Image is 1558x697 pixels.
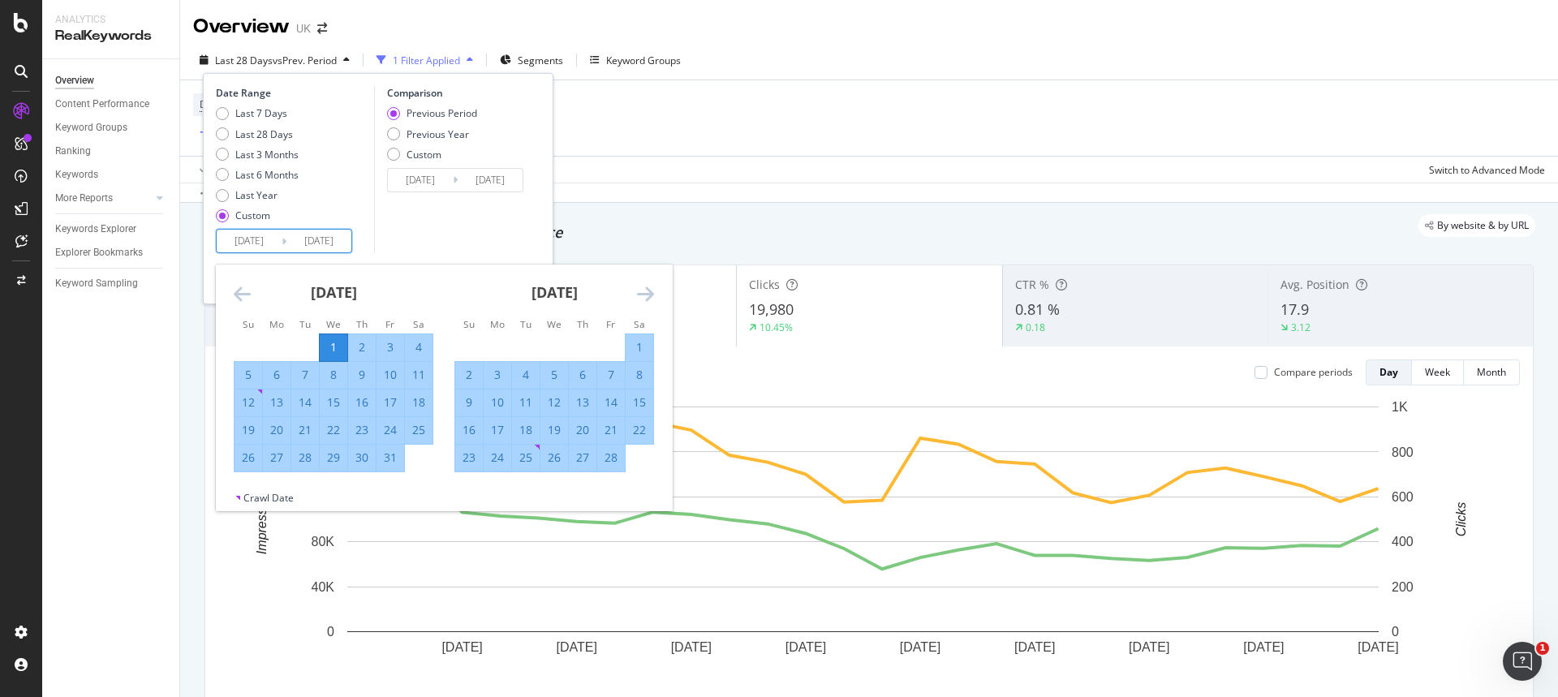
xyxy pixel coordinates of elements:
[193,47,356,73] button: Last 28 DaysvsPrev. Period
[393,54,460,67] div: 1 Filter Applied
[785,640,826,654] text: [DATE]
[216,265,672,491] div: Calendar
[234,284,251,304] div: Move backward to switch to the previous month.
[484,416,512,444] td: Selected. Monday, February 17, 2025
[263,422,291,438] div: 20
[484,389,512,416] td: Selected. Monday, February 10, 2025
[405,422,433,438] div: 25
[1015,299,1060,319] span: 0.81 %
[520,317,532,330] small: Tu
[263,394,291,411] div: 13
[626,422,653,438] div: 22
[532,282,578,302] strong: [DATE]
[320,450,347,466] div: 29
[320,416,348,444] td: Selected. Wednesday, January 22, 2025
[557,640,597,654] text: [DATE]
[370,47,480,73] button: 1 Filter Applied
[455,367,483,383] div: 2
[235,394,262,411] div: 12
[1418,214,1535,237] div: legacy label
[291,361,320,389] td: Selected. Tuesday, January 7, 2025
[388,169,453,191] input: Start Date
[512,361,540,389] td: Selected. Tuesday, February 4, 2025
[327,625,334,639] text: 0
[1243,640,1284,654] text: [DATE]
[1392,445,1414,458] text: 800
[255,484,269,554] text: Impressions
[235,416,263,444] td: Selected. Sunday, January 19, 2025
[441,640,482,654] text: [DATE]
[626,416,654,444] td: Selected. Saturday, February 22, 2025
[193,13,290,41] div: Overview
[455,389,484,416] td: Selected. Sunday, February 9, 2025
[407,127,469,141] div: Previous Year
[606,54,681,67] div: Keyword Groups
[377,367,404,383] div: 10
[597,422,625,438] div: 21
[455,416,484,444] td: Selected. Sunday, February 16, 2025
[626,394,653,411] div: 15
[377,444,405,471] td: Selected. Friday, January 31, 2025
[235,106,287,120] div: Last 7 Days
[348,422,376,438] div: 23
[455,444,484,471] td: Selected. Sunday, February 23, 2025
[569,444,597,471] td: Selected. Thursday, February 27, 2025
[455,394,483,411] div: 9
[348,444,377,471] td: Selected. Thursday, January 30, 2025
[577,317,588,330] small: Th
[377,389,405,416] td: Selected. Friday, January 17, 2025
[55,166,168,183] a: Keywords
[405,339,433,355] div: 4
[377,416,405,444] td: Selected. Friday, January 24, 2025
[1291,321,1311,334] div: 3.12
[634,317,645,330] small: Sa
[235,188,278,202] div: Last Year
[1129,640,1169,654] text: [DATE]
[387,127,477,141] div: Previous Year
[540,422,568,438] div: 19
[458,169,523,191] input: End Date
[749,299,794,319] span: 19,980
[1477,365,1506,379] div: Month
[1392,490,1414,504] text: 600
[235,444,263,471] td: Selected. Sunday, January 26, 2025
[569,422,596,438] div: 20
[348,450,376,466] div: 30
[320,339,347,355] div: 1
[597,361,626,389] td: Selected. Friday, February 7, 2025
[484,422,511,438] div: 17
[512,450,540,466] div: 25
[1422,157,1545,183] button: Switch to Advanced Mode
[518,54,563,67] span: Segments
[216,148,299,161] div: Last 3 Months
[540,444,569,471] td: Selected. Wednesday, February 26, 2025
[55,27,166,45] div: RealKeywords
[1425,365,1450,379] div: Week
[1379,365,1398,379] div: Day
[1392,400,1408,414] text: 1K
[348,333,377,361] td: Selected. Thursday, January 2, 2025
[320,367,347,383] div: 8
[1437,221,1529,230] span: By website & by URL
[299,317,311,330] small: Tu
[235,168,299,182] div: Last 6 Months
[200,97,230,111] span: Device
[1280,299,1309,319] span: 17.9
[569,389,597,416] td: Selected. Thursday, February 13, 2025
[55,244,168,261] a: Explorer Bookmarks
[493,47,570,73] button: Segments
[55,190,113,207] div: More Reports
[377,422,404,438] div: 24
[218,398,1508,680] svg: A chart.
[900,640,940,654] text: [DATE]
[405,394,433,411] div: 18
[484,394,511,411] div: 10
[463,317,475,330] small: Su
[193,123,258,143] button: Add Filter
[215,54,273,67] span: Last 28 Days
[55,119,168,136] a: Keyword Groups
[263,450,291,466] div: 27
[1503,642,1542,681] iframe: Intercom live chat
[320,444,348,471] td: Selected. Wednesday, January 29, 2025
